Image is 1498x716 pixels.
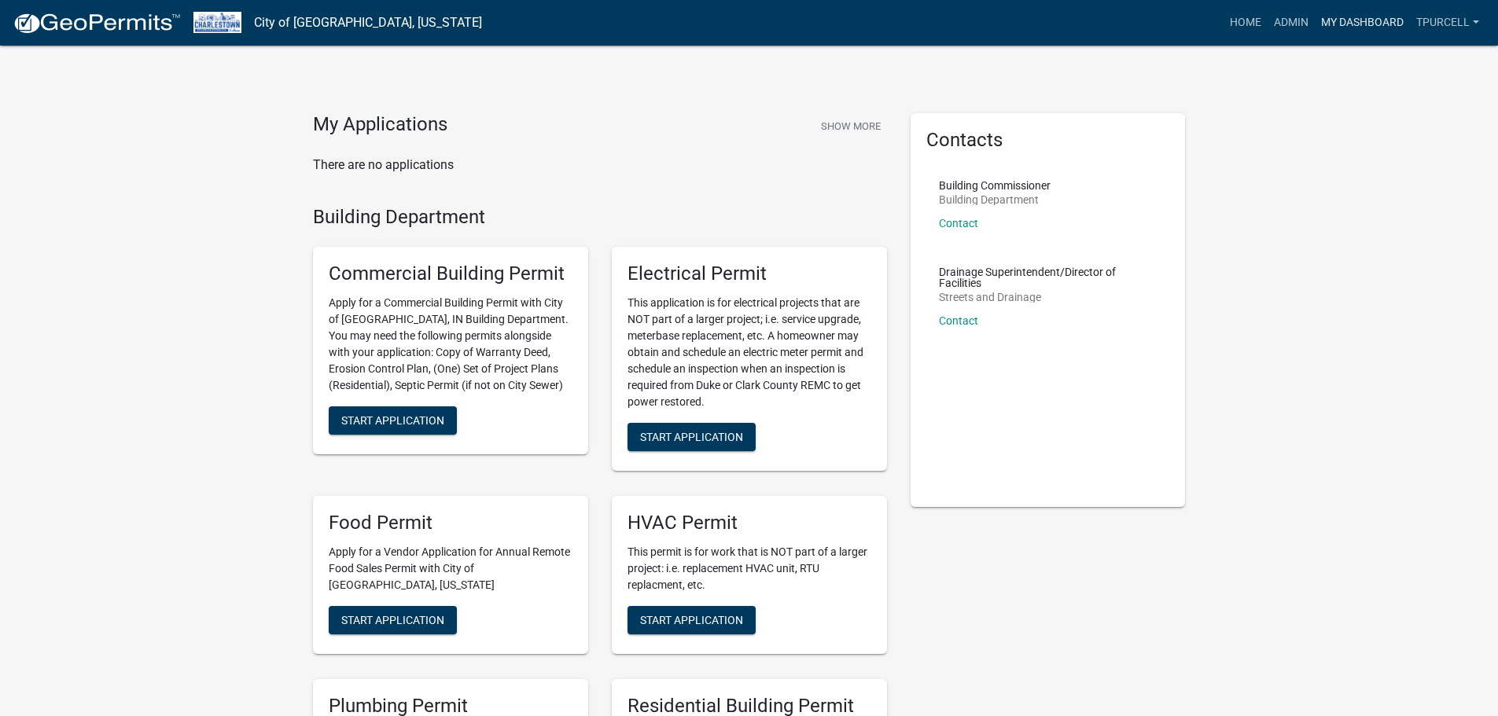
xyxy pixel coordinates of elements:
[939,217,978,229] a: Contact
[329,512,572,534] h5: Food Permit
[939,194,1051,205] p: Building Department
[254,9,482,36] a: City of [GEOGRAPHIC_DATA], [US_STATE]
[329,606,457,634] button: Start Application
[329,263,572,285] h5: Commercial Building Permit
[1410,8,1485,38] a: Tpurcell
[640,613,743,626] span: Start Application
[939,314,978,327] a: Contact
[628,295,871,410] p: This application is for electrical projects that are NOT part of a larger project; i.e. service u...
[628,263,871,285] h5: Electrical Permit
[1315,8,1410,38] a: My Dashboard
[628,423,756,451] button: Start Application
[313,113,447,137] h4: My Applications
[1268,8,1315,38] a: Admin
[628,544,871,593] p: This permit is for work that is NOT part of a larger project: i.e. replacement HVAC unit, RTU rep...
[313,156,887,174] p: There are no applications
[313,206,887,229] h4: Building Department
[329,295,572,394] p: Apply for a Commercial Building Permit with City of [GEOGRAPHIC_DATA], IN Building Department. Yo...
[329,544,572,593] p: Apply for a Vendor Application for Annual Remote Food Sales Permit with City of [GEOGRAPHIC_DATA]...
[341,613,444,626] span: Start Application
[628,606,756,634] button: Start Application
[815,113,887,139] button: Show More
[628,512,871,534] h5: HVAC Permit
[193,12,241,33] img: City of Charlestown, Indiana
[640,431,743,443] span: Start Application
[329,406,457,435] button: Start Application
[1224,8,1268,38] a: Home
[939,292,1158,303] p: Streets and Drainage
[939,266,1158,288] p: Drainage Superintendent/Director of Facilities
[341,414,444,427] span: Start Application
[926,129,1170,152] h5: Contacts
[939,180,1051,191] p: Building Commissioner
